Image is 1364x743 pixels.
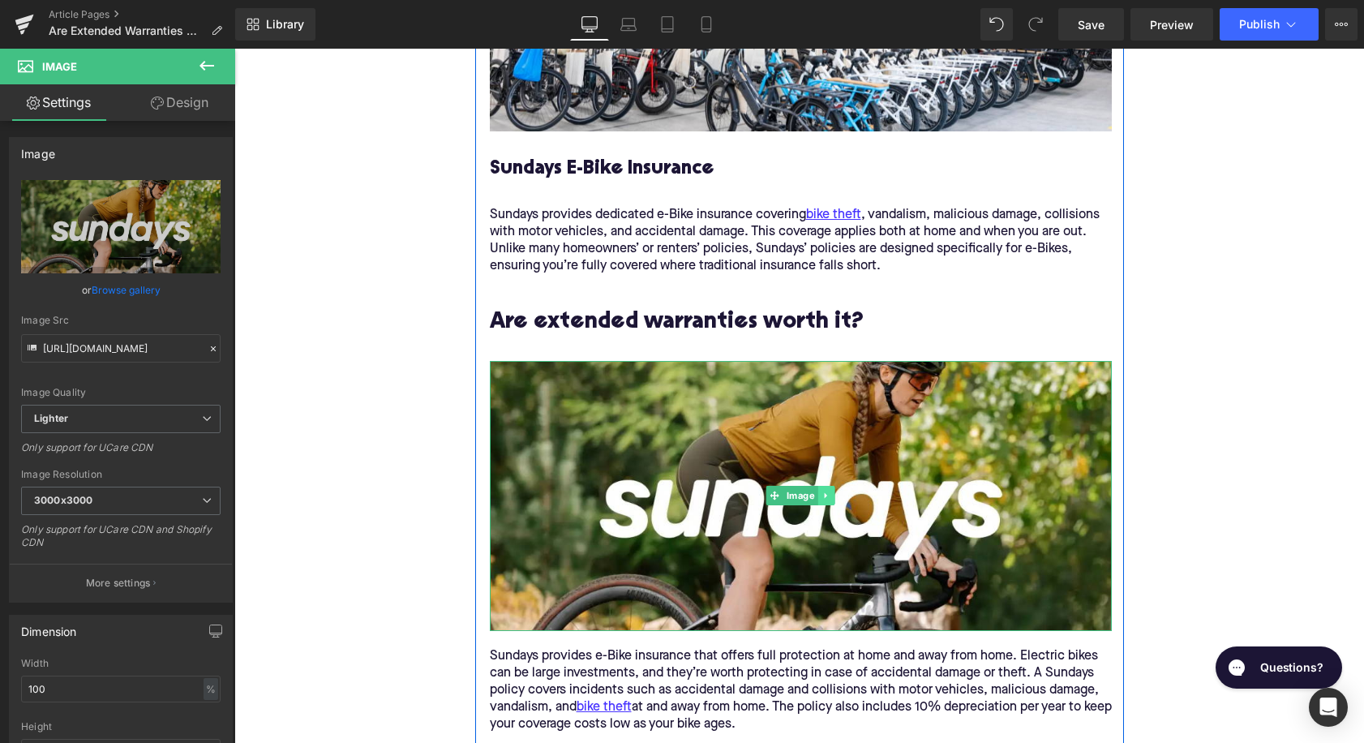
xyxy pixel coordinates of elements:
[21,523,221,560] div: Only support for UCare CDN and Shopify CDN
[342,651,397,668] a: bike theft
[570,8,609,41] a: Desktop
[1309,688,1348,727] div: Open Intercom Messenger
[92,276,161,304] a: Browse gallery
[204,678,218,700] div: %
[973,592,1113,646] iframe: Gorgias live chat messenger
[1239,18,1280,31] span: Publish
[21,441,221,465] div: Only support for UCare CDN
[10,564,232,602] button: More settings
[21,387,221,398] div: Image Quality
[34,494,92,506] b: 3000x3000
[21,658,221,669] div: Width
[21,469,221,480] div: Image Resolution
[583,437,600,457] a: Expand / Collapse
[34,412,68,424] b: Lighter
[49,8,235,21] a: Article Pages
[687,8,726,41] a: Mobile
[1220,8,1319,41] button: Publish
[255,262,877,312] h2: Are extended warranties worth it?
[1130,8,1213,41] a: Preview
[21,616,77,638] div: Dimension
[648,8,687,41] a: Tablet
[21,281,221,298] div: or
[266,17,304,32] span: Library
[49,24,204,37] span: Are Extended Warranties Worth It For Refurbished E-Bikes in the [GEOGRAPHIC_DATA]?
[21,676,221,702] input: auto
[1019,8,1052,41] button: Redo
[572,158,627,175] a: bike theft
[1078,16,1104,33] span: Save
[42,60,77,73] span: Image
[21,315,221,326] div: Image Src
[1150,16,1194,33] span: Preview
[21,721,221,732] div: Height
[255,158,877,237] div: Sundays provides dedicated e-Bike insurance covering , vandalism, malicious damage, collisions wi...
[549,437,584,457] span: Image
[255,108,877,158] h3: Sundays E-Bike Insurance
[21,334,221,363] input: Link
[980,8,1013,41] button: Undo
[121,84,238,121] a: Design
[609,8,648,41] a: Laptop
[21,138,55,161] div: Image
[235,8,315,41] a: New Library
[1325,8,1358,41] button: More
[86,576,151,591] p: More settings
